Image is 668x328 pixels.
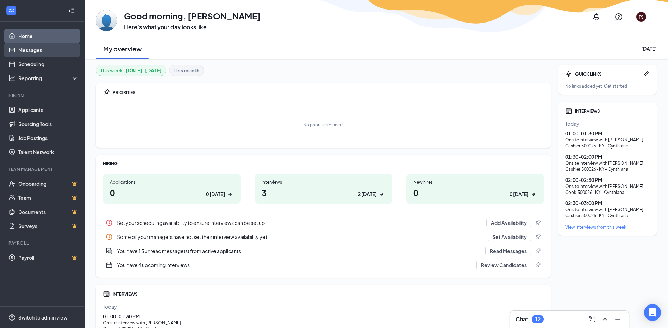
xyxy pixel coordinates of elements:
[113,89,544,95] div: PRIORITIES
[100,67,162,74] div: This week :
[565,83,650,89] div: No links added yet. Get started!
[18,145,79,159] a: Talent Network
[575,71,640,77] div: QUICK LINKS
[8,92,77,98] div: Hiring
[174,67,199,74] b: This month
[565,120,650,127] div: Today
[262,179,385,185] div: Interviews
[226,191,233,198] svg: ArrowRight
[18,219,79,233] a: SurveysCrown
[592,13,600,21] svg: Notifications
[534,261,541,269] svg: Pin
[643,70,650,77] svg: Pen
[8,314,15,321] svg: Settings
[8,75,15,82] svg: Analysis
[18,29,79,43] a: Home
[103,160,544,166] div: HIRING
[535,316,541,322] div: 12
[103,313,544,320] div: 01:00 - 01:30 PM
[485,247,531,255] button: Read Messages
[103,258,544,272] a: CalendarNewYou have 4 upcoming interviewsReview CandidatesPin
[406,174,544,204] a: New hires00 [DATE]ArrowRight
[601,315,609,323] svg: ChevronUp
[96,10,117,31] img: Tiffanie Smith
[103,89,110,96] svg: Pin
[103,320,544,326] div: Onsite Interview with [PERSON_NAME]
[103,303,544,310] div: Today
[18,117,79,131] a: Sourcing Tools
[488,233,531,241] button: Set Availability
[103,244,544,258] a: DoubleChatActiveYou have 13 unread message(s) from active applicantsRead MessagesPin
[486,219,531,227] button: Add Availability
[18,131,79,145] a: Job Postings
[103,216,544,230] div: Set your scheduling availability to ensure interviews can be set up
[117,219,482,226] div: Set your scheduling availability to ensure interviews can be set up
[565,137,650,143] div: Onsite Interview with [PERSON_NAME]
[18,191,79,205] a: TeamCrown
[565,143,650,149] div: Cashier , 500026- KY - Cynthiana
[103,258,544,272] div: You have 4 upcoming interviews
[358,190,377,198] div: 2 [DATE]
[644,304,661,321] div: Open Intercom Messenger
[599,314,611,325] button: ChevronUp
[534,247,541,254] svg: Pin
[8,166,77,172] div: Team Management
[534,233,541,240] svg: Pin
[106,233,113,240] svg: Info
[106,219,113,226] svg: Info
[18,43,79,57] a: Messages
[565,70,572,77] svg: Bolt
[18,103,79,117] a: Applicants
[614,13,623,21] svg: QuestionInfo
[18,177,79,191] a: OnboardingCrown
[587,314,598,325] button: ComposeMessage
[565,224,650,230] a: View interviews from this week
[117,247,481,254] div: You have 13 unread message(s) from active applicants
[117,261,472,269] div: You have 4 upcoming interviews
[413,187,537,198] h1: 0
[103,230,544,244] a: InfoSome of your managers have not set their interview availability yetSet AvailabilityPin
[206,190,225,198] div: 0 [DATE]
[530,191,537,198] svg: ArrowRight
[516,315,528,323] h3: Chat
[110,187,233,198] h1: 0
[565,166,650,172] div: Cashier , 500026- KY - Cynthiana
[262,187,385,198] h1: 3
[124,10,261,22] h1: Good morning, [PERSON_NAME]
[18,57,79,71] a: Scheduling
[641,45,657,52] div: [DATE]
[612,314,623,325] button: Minimize
[565,160,650,166] div: Onsite Interview with [PERSON_NAME]
[68,7,75,14] svg: Collapse
[565,189,650,195] div: Cook , 500026- KY - Cynthiana
[476,261,531,269] button: Review Candidates
[378,191,385,198] svg: ArrowRight
[613,315,622,323] svg: Minimize
[124,23,261,31] h3: Here’s what your day looks like
[565,153,650,160] div: 01:30 - 02:00 PM
[110,179,233,185] div: Applications
[565,183,650,189] div: Onsite Interview with [PERSON_NAME]
[565,130,650,137] div: 01:00 - 01:30 PM
[106,261,113,269] svg: CalendarNew
[565,207,650,213] div: Onsite Interview with [PERSON_NAME]
[565,176,650,183] div: 02:00 - 02:30 PM
[18,251,79,265] a: PayrollCrown
[639,14,644,20] div: TS
[18,314,68,321] div: Switch to admin view
[255,174,392,204] a: Interviews32 [DATE]ArrowRight
[18,205,79,219] a: DocumentsCrown
[303,122,344,128] div: No priorities pinned.
[113,291,544,297] div: INTERVIEWS
[103,216,544,230] a: InfoSet your scheduling availability to ensure interviews can be set upAdd AvailabilityPin
[534,219,541,226] svg: Pin
[126,67,162,74] b: [DATE] - [DATE]
[103,290,110,297] svg: Calendar
[575,108,650,114] div: INTERVIEWS
[565,107,572,114] svg: Calendar
[413,179,537,185] div: New hires
[565,213,650,219] div: Cashier , 500026- KY - Cynthiana
[103,174,241,204] a: Applications00 [DATE]ArrowRight
[103,244,544,258] div: You have 13 unread message(s) from active applicants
